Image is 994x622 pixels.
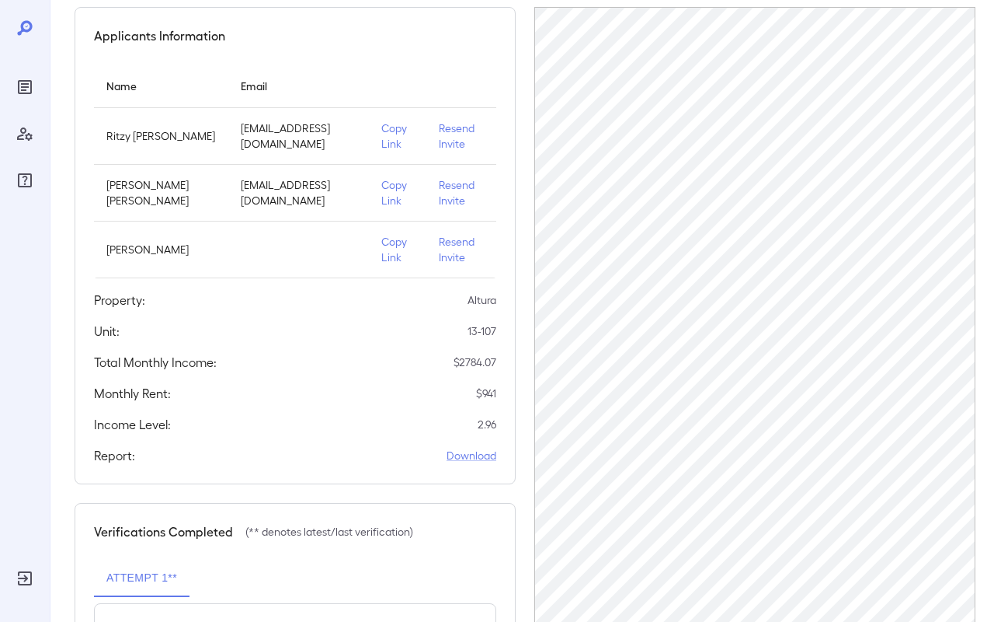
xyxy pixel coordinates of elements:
[241,121,356,152] p: [EMAIL_ADDRESS][DOMAIN_NAME]
[12,168,37,193] div: FAQ
[12,121,37,146] div: Manage Users
[478,417,496,432] p: 2.96
[94,415,171,434] h5: Income Level:
[94,64,228,108] th: Name
[94,26,225,45] h5: Applicants Information
[94,522,233,541] h5: Verifications Completed
[94,291,145,309] h5: Property:
[106,177,216,208] p: [PERSON_NAME] [PERSON_NAME]
[12,75,37,100] div: Reports
[439,177,484,208] p: Resend Invite
[381,177,414,208] p: Copy Link
[106,242,216,257] p: [PERSON_NAME]
[228,64,369,108] th: Email
[245,524,413,540] p: (** denotes latest/last verification)
[476,386,496,401] p: $ 941
[12,566,37,591] div: Log Out
[94,384,171,403] h5: Monthly Rent:
[94,560,189,597] button: Attempt 1**
[381,234,414,265] p: Copy Link
[467,323,496,339] p: 13-107
[447,448,496,463] a: Download
[467,292,496,308] p: Altura
[94,353,217,372] h5: Total Monthly Income:
[439,121,484,152] p: Resend Invite
[241,177,356,208] p: [EMAIL_ADDRESS][DOMAIN_NAME]
[381,121,414,152] p: Copy Link
[439,234,484,265] p: Resend Invite
[94,446,135,465] h5: Report:
[106,128,216,144] p: Ritzy [PERSON_NAME]
[94,64,496,278] table: simple table
[94,322,120,341] h5: Unit:
[454,355,496,370] p: $ 2784.07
